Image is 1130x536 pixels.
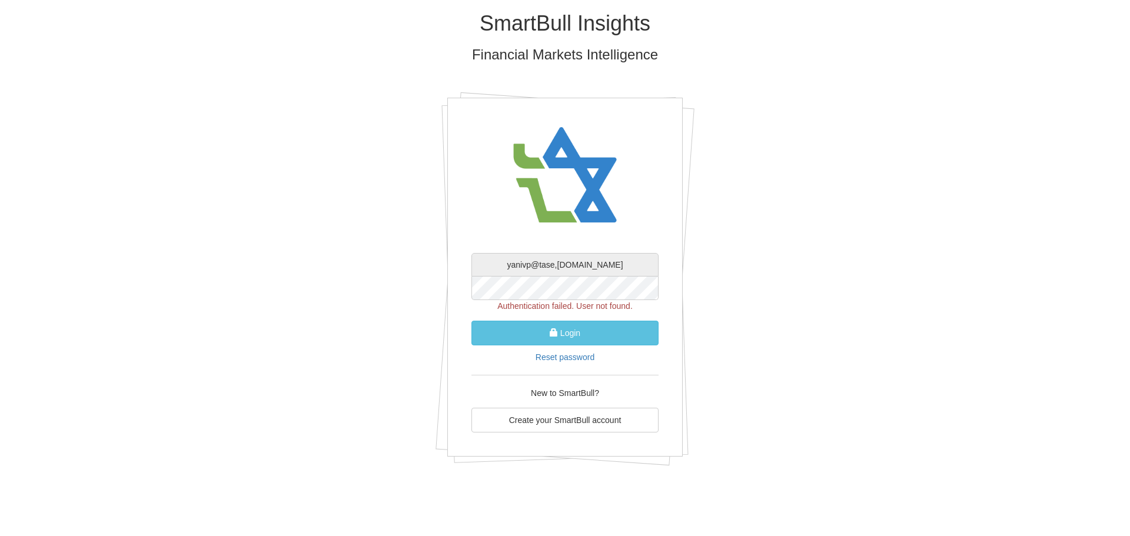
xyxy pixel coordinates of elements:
[221,47,909,62] h3: Financial Markets Intelligence
[221,12,909,35] h1: SmartBull Insights
[536,352,594,362] a: Reset password
[471,321,659,345] button: Login
[531,388,599,398] span: New to SmartBull?
[506,116,624,235] img: avatar
[471,408,659,432] a: Create your SmartBull account
[471,253,659,277] input: username
[471,300,659,312] p: Authentication failed. User not found.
